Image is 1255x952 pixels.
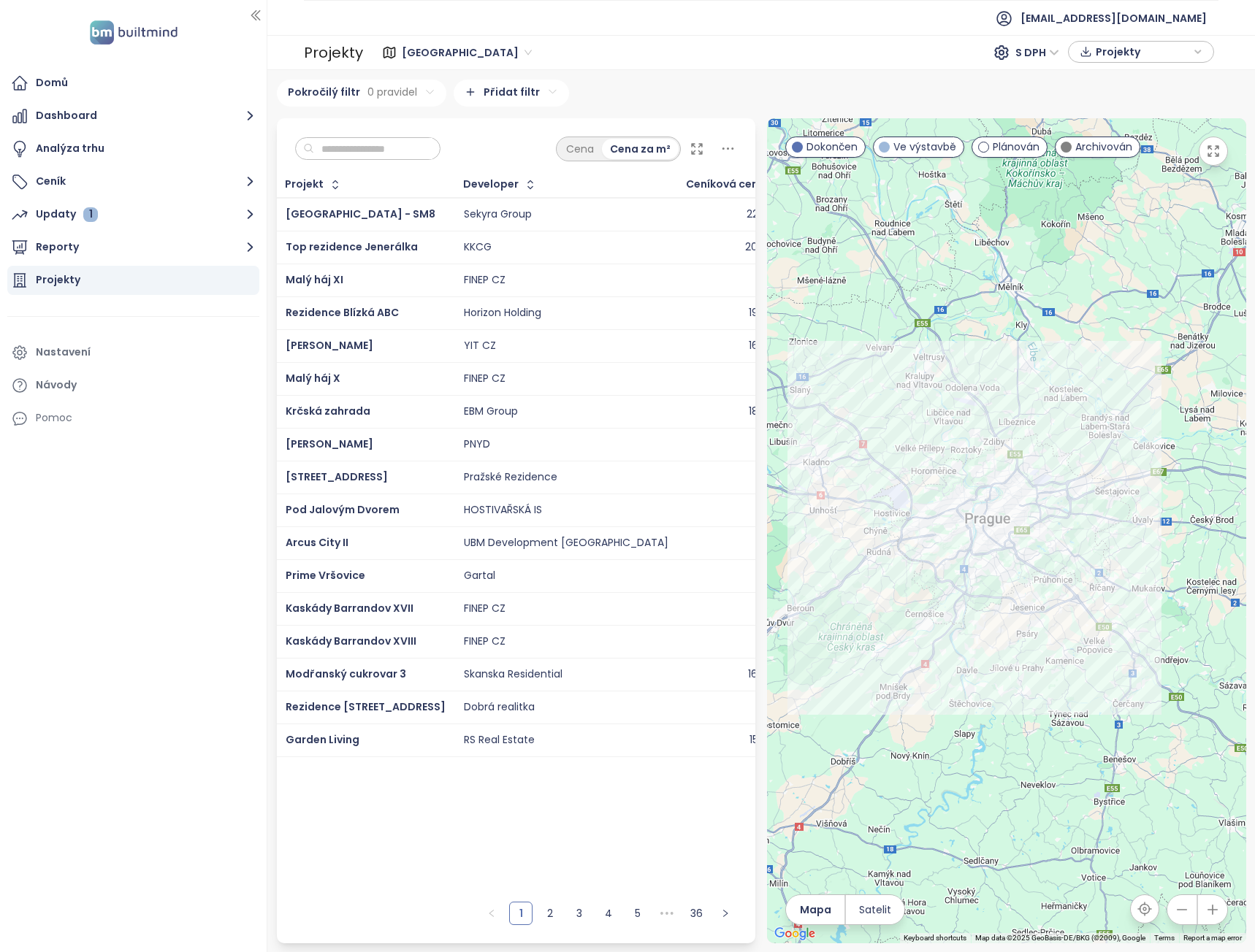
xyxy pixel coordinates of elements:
[748,668,784,681] div: 169k Kč
[36,376,77,394] div: Návody
[749,734,784,747] div: 153k Kč
[285,180,324,189] div: Projekt
[721,909,730,918] span: right
[7,233,259,262] button: Reporty
[464,274,506,287] div: FINEP CZ
[464,471,557,484] div: Pražské Rezidence
[36,205,98,223] div: Updaty
[7,134,259,164] a: Analýza trhu
[286,404,370,418] a: Krčská zahrada
[464,569,495,583] div: Gartal
[1076,41,1206,63] div: button
[714,902,737,925] button: right
[36,139,104,158] div: Analýza trhu
[1096,41,1190,63] span: Projekty
[1075,139,1132,155] span: Archivován
[36,271,80,289] div: Projekty
[464,602,506,615] div: FINEP CZ
[7,404,259,433] div: Pomoc
[286,469,388,484] a: [STREET_ADDRESS]
[627,902,649,924] a: 5
[286,437,373,451] a: [PERSON_NAME]
[598,902,619,924] a: 4
[487,909,496,918] span: left
[7,200,259,229] button: Updaty 1
[286,535,348,550] a: Arcus City II
[464,734,535,747] div: RS Real Estate
[286,699,446,714] a: Rezidence [STREET_ADDRESS]
[568,902,591,925] li: 3
[464,668,562,681] div: Skanska Residential
[464,339,496,353] div: YIT CZ
[800,902,831,918] span: Mapa
[480,902,503,925] li: Předchozí strana
[1021,1,1207,36] span: [EMAIL_ADDRESS][DOMAIN_NAME]
[846,895,904,924] button: Satelit
[402,42,532,64] span: Středočeský kraj
[749,405,784,418] div: 185k Kč
[464,504,542,517] div: HOSTIVAŘSKÁ IS
[771,924,819,943] a: Open this area in Google Maps (opens a new window)
[806,139,858,155] span: Dokončen
[277,80,446,107] div: Pokročilý filtr
[36,343,91,361] div: Nastavení
[745,241,784,254] div: 200k Kč
[286,239,418,254] a: Top rezidence Jenerálka
[7,266,259,295] a: Projekty
[714,902,737,925] li: Následující strana
[464,241,492,254] div: KKCG
[286,207,435,221] a: [GEOGRAPHIC_DATA] - SM8
[464,208,532,221] div: Sekyra Group
[464,701,535,714] div: Dobrá realitka
[749,307,784,320] div: 195k Kč
[1015,42,1059,64] span: S DPH
[558,139,602,159] div: Cena
[304,38,363,67] div: Projekty
[7,371,259,400] a: Návody
[464,438,490,451] div: PNYD
[686,180,766,189] div: Ceníková cena
[464,537,668,550] div: UBM Development [GEOGRAPHIC_DATA]
[286,371,340,385] span: Malý háj X
[1183,934,1242,942] a: Report a map error
[747,208,784,221] div: 225k Kč
[684,902,708,925] li: 36
[7,69,259,98] a: Domů
[367,84,417,100] span: 0 pravidel
[539,902,561,924] a: 2
[36,74,68,92] div: Domů
[993,139,1040,155] span: Plánován
[286,634,416,648] a: Kaskády Barrandov XVIII
[904,933,966,943] button: Keyboard shortcuts
[286,601,413,615] a: Kaskády Barrandov XVII
[286,502,400,517] a: Pod Jalovým Dvorem
[286,667,406,681] a: Modřanský cukrovar 3
[286,338,373,353] a: [PERSON_NAME]
[463,180,519,189] div: Developer
[626,902,649,925] li: 5
[7,101,259,131] button: Dashboard
[286,568,365,583] a: Prime Vršovice
[286,732,359,747] a: Garden Living
[464,372,506,385] div: FINEP CZ
[286,272,343,287] a: Malý háj XI
[480,902,503,925] button: left
[83,207,98,222] div: 1
[655,902,679,925] li: Následujících 5 stran
[7,338,259,367] a: Nastavení
[786,895,844,924] button: Mapa
[655,902,679,925] span: •••
[1154,934,1175,942] a: Terms (opens in new tab)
